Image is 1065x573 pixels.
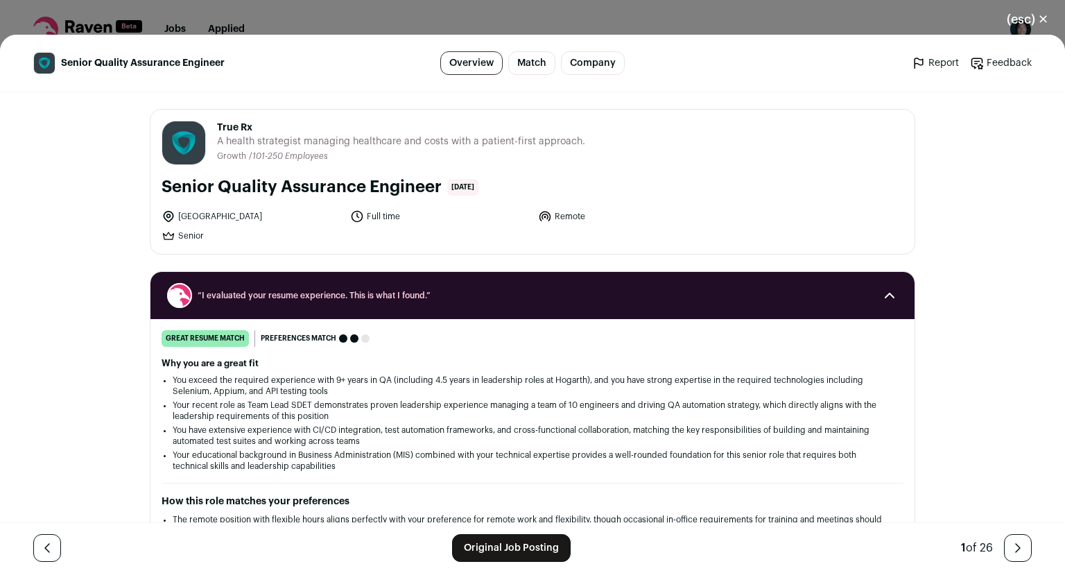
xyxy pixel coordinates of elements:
[162,330,249,347] div: great resume match
[173,514,892,536] li: The remote position with flexible hours aligns perfectly with your preference for remote work and...
[173,425,892,447] li: You have extensive experience with CI/CD integration, test automation frameworks, and cross-funct...
[961,542,966,554] span: 1
[34,53,55,74] img: fdd0f84e7f4b51542101d030817cf4eeed7c75b09c91bf019cff159b0ae8b05b.jpg
[447,179,478,196] span: [DATE]
[173,450,892,472] li: Your educational background in Business Administration (MIS) combined with your technical experti...
[440,51,503,75] a: Overview
[162,358,903,369] h2: Why you are a great fit
[249,151,328,162] li: /
[162,229,342,243] li: Senior
[217,135,585,148] span: A health strategist managing healthcare and costs with a patient-first approach.
[912,56,959,70] a: Report
[990,4,1065,35] button: Close modal
[252,152,328,160] span: 101-250 Employees
[162,121,205,164] img: fdd0f84e7f4b51542101d030817cf4eeed7c75b09c91bf019cff159b0ae8b05b.jpg
[561,51,625,75] a: Company
[162,209,342,223] li: [GEOGRAPHIC_DATA]
[261,332,336,345] span: Preferences match
[173,400,892,422] li: Your recent role as Team Lead SDET demonstrates proven leadership experience managing a team of 1...
[217,151,249,162] li: Growth
[508,51,555,75] a: Match
[452,534,571,562] a: Original Job Posting
[970,56,1032,70] a: Feedback
[173,375,892,397] li: You exceed the required experience with 9+ years in QA (including 4.5 years in leadership roles a...
[162,176,442,198] h1: Senior Quality Assurance Engineer
[538,209,718,223] li: Remote
[217,121,585,135] span: True Rx
[350,209,530,223] li: Full time
[162,495,903,508] h2: How this role matches your preferences
[61,56,225,70] span: Senior Quality Assurance Engineer
[198,290,867,301] span: “I evaluated your resume experience. This is what I found.”
[961,540,993,556] div: of 26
